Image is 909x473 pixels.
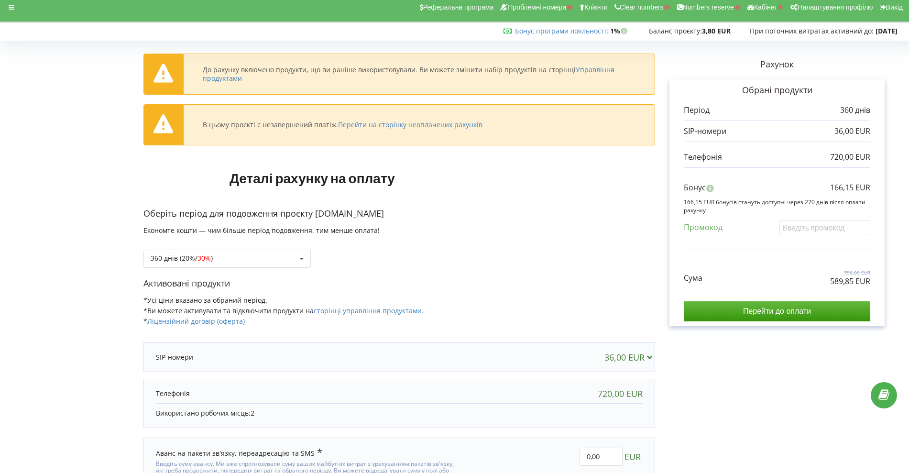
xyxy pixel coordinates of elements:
[649,26,702,35] span: Баланс проєкту:
[754,3,778,11] span: Кабінет
[779,220,870,235] input: Введіть промокод
[684,301,870,321] input: Перейти до оплати
[143,277,655,290] p: Активовані продукти
[508,3,566,11] span: Проблемні номери
[876,26,898,35] strong: [DATE]
[840,105,870,116] p: 360 днів
[684,222,723,233] p: Промокод
[143,155,481,201] h1: Деталі рахунку на оплату
[604,352,657,362] div: 36,00 EUR
[702,26,731,35] strong: 3,80 EUR
[684,152,722,163] p: Телефонія
[156,389,190,398] p: Телефонія
[423,3,494,11] span: Реферальна програма
[156,448,322,458] div: Аванс на пакети зв'язку, переадресацію та SMS
[151,255,213,262] div: 360 днів ( / )
[655,58,899,71] p: Рахунок
[156,408,643,418] p: Використано робочих місць:
[203,66,635,83] div: До рахунку включено продукти, що ви раніше використовували. Ви можете змінити набір продуктів на ...
[624,448,641,466] span: EUR
[834,126,870,137] p: 36,00 EUR
[143,208,655,220] p: Оберіть період для подовження проєкту [DOMAIN_NAME]
[143,226,380,235] span: Економте кошти — чим більше період подовження, тим менше оплата!
[684,105,710,116] p: Період
[338,120,482,129] a: Перейти на сторінку неоплачених рахунків
[143,296,267,305] span: *Усі ціни вказано за обраний період.
[886,3,903,11] span: Вихід
[203,65,614,83] a: Управління продуктами
[684,182,706,193] p: Бонус
[598,389,643,398] div: 720,00 EUR
[830,152,870,163] p: 720,00 EUR
[684,273,702,284] p: Сума
[750,26,874,35] span: При поточних витратах активний до:
[610,26,630,35] strong: 1%
[203,121,482,129] div: В цьому проєкті є незавершений платіж.
[684,126,726,137] p: SIP-номери
[143,306,424,315] span: *Ви можете активувати та відключити продукти на
[830,182,870,193] p: 166,15 EUR
[584,3,608,11] span: Клієнти
[620,3,664,11] span: Clear numbers
[251,408,254,418] span: 2
[684,84,870,97] p: Обрані продукти
[182,253,195,263] s: 20%
[314,306,424,315] a: сторінці управління продуктами.
[515,26,606,35] a: Бонус програми лояльності
[683,3,734,11] span: Numbers reserve
[156,352,193,362] p: SIP-номери
[147,317,245,326] a: Ліцензійний договір (оферта)
[515,26,608,35] span: :
[830,276,870,287] p: 589,85 EUR
[684,198,870,214] p: 166,15 EUR бонусів стануть доступні через 270 днів після оплати рахунку
[830,269,870,276] p: 756,00 EUR
[197,253,211,263] span: 30%
[798,3,873,11] span: Налаштування профілю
